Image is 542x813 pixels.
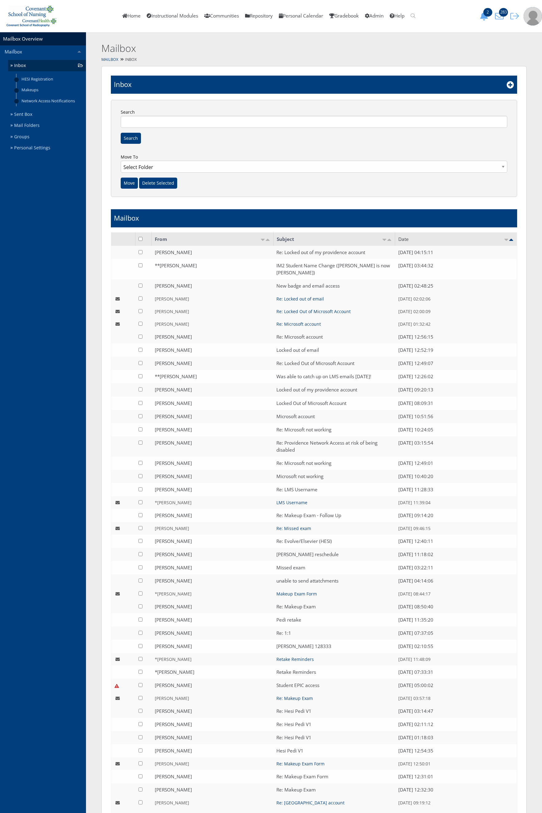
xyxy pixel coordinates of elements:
[152,483,274,496] td: [PERSON_NAME]
[276,360,354,367] a: Re: Locked Out of Microsoft Account
[114,213,139,223] h1: Mailbox
[152,561,274,574] td: [PERSON_NAME]
[276,262,390,276] a: IM2 Student Name Change ([PERSON_NAME] is now [PERSON_NAME])
[276,525,311,531] a: Re: Missed exam
[152,423,274,436] td: [PERSON_NAME]
[152,653,274,666] td: *[PERSON_NAME]
[152,548,274,561] td: [PERSON_NAME]
[152,397,274,410] td: [PERSON_NAME]
[478,12,493,21] button: 2
[276,373,371,380] a: Was able to catch up on LMS emails [DATE]!
[152,640,274,653] td: [PERSON_NAME]
[152,600,274,613] td: [PERSON_NAME]
[395,613,517,626] td: [DATE] 11:35:20
[276,426,331,433] a: Re: Microsoft not working
[276,800,345,806] a: Re: [GEOGRAPHIC_DATA] account
[152,279,274,293] td: [PERSON_NAME]
[119,153,509,178] label: Move To
[395,731,517,744] td: [DATE] 01:18:03
[395,509,517,522] td: [DATE] 09:14:20
[276,500,307,505] a: LMS Username
[152,496,274,509] td: *[PERSON_NAME]
[152,731,274,744] td: [PERSON_NAME]
[395,626,517,640] td: [DATE] 07:37:05
[101,57,118,62] a: Mailbox
[276,630,291,636] a: Re: 1:1
[276,761,325,767] a: Re: Makeup Exam Form
[152,587,274,600] td: *[PERSON_NAME]
[152,330,274,344] td: [PERSON_NAME]
[395,692,517,705] td: [DATE] 03:57:18
[152,246,274,259] td: [PERSON_NAME]
[387,239,392,241] img: desc.png
[395,666,517,679] td: [DATE] 07:33:31
[152,233,274,246] td: From
[276,787,316,793] a: Re: Makeup Exam
[8,109,86,120] a: Sent Box
[152,370,274,383] td: **[PERSON_NAME]
[276,249,365,256] a: Re: Locked out of my providence account
[395,744,517,757] td: [DATE] 12:54:35
[395,305,517,318] td: [DATE] 02:00:09
[276,460,331,466] a: Re: Microsoft not working
[395,600,517,613] td: [DATE] 08:50:40
[395,679,517,692] td: [DATE] 05:00:02
[276,682,319,689] a: Student EPIC access
[114,683,119,688] img: urgent.png
[395,783,517,796] td: [DATE] 12:32:30
[493,13,508,19] a: 283
[395,344,517,357] td: [DATE] 12:52:19
[395,548,517,561] td: [DATE] 11:18:02
[276,400,346,407] a: Locked Out of Microsoft Account
[8,120,86,131] a: Mail Folders
[152,744,274,757] td: [PERSON_NAME]
[276,512,341,519] a: Re: Makeup Exam - Follow Up
[395,770,517,783] td: [DATE] 12:31:01
[382,239,387,241] img: asc.png
[483,8,492,17] span: 2
[395,330,517,344] td: [DATE] 12:56:15
[276,387,357,393] a: Locked out of my providence account
[395,318,517,330] td: [DATE] 01:32:42
[395,279,517,293] td: [DATE] 02:48:25
[152,457,274,470] td: [PERSON_NAME]
[276,748,303,754] a: Hesi Pedi V1
[395,522,517,535] td: [DATE] 09:46:15
[276,538,332,544] a: Re: Evolve/Elsevier (HESI)
[152,783,274,796] td: [PERSON_NAME]
[504,239,509,241] img: asc.png
[395,370,517,383] td: [DATE] 12:26:02
[152,344,274,357] td: [PERSON_NAME]
[395,357,517,370] td: [DATE] 12:49:07
[17,95,86,106] a: Network Access Notifications
[152,305,274,318] td: [PERSON_NAME]
[119,108,509,128] label: Search
[152,357,274,370] td: [PERSON_NAME]
[152,509,274,522] td: [PERSON_NAME]
[276,413,315,420] a: Microsoft account
[276,643,331,650] a: [PERSON_NAME] 128333
[395,436,517,457] td: [DATE] 03:15:54
[276,283,340,289] a: New badge and email access
[276,708,311,714] a: Re: Hesi Pedi V1
[273,233,395,246] td: Subject
[152,535,274,548] td: [PERSON_NAME]
[152,757,274,770] td: [PERSON_NAME]
[152,436,274,457] td: [PERSON_NAME]
[276,473,323,480] a: Microsoft not working
[17,84,86,95] a: Makeups
[152,410,274,423] td: [PERSON_NAME]
[276,334,323,340] a: Re: Microsoft account
[152,692,274,705] td: [PERSON_NAME]
[276,308,351,314] a: Re: Locked Out of Microsoft Account
[493,12,508,21] button: 283
[276,347,319,353] a: Locked out of email
[3,36,43,42] a: Mailbox Overview
[152,626,274,640] td: [PERSON_NAME]
[152,613,274,626] td: [PERSON_NAME]
[121,116,507,128] input: Search
[276,486,318,493] a: Re: LMS Username
[395,718,517,731] td: [DATE] 02:11:12
[114,80,132,89] h1: Inbox
[276,656,314,662] a: Retake Reminders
